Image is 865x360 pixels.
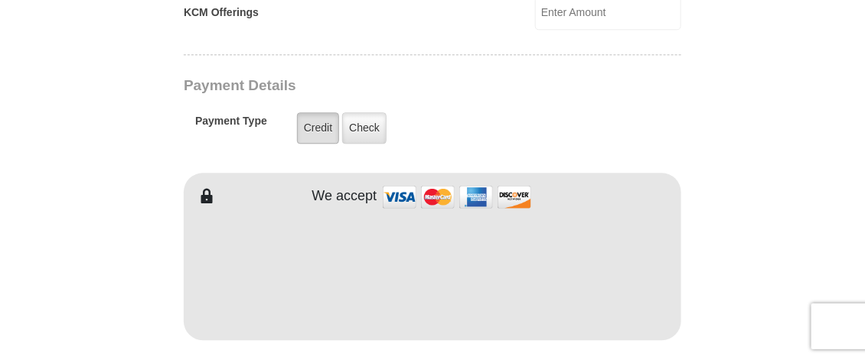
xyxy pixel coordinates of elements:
label: KCM Offerings [184,5,259,21]
label: Check [342,112,387,144]
img: credit cards accepted [380,180,534,213]
h5: Payment Type [195,115,267,135]
h4: We accept [312,188,377,205]
label: Credit [297,112,339,144]
h3: Payment Details [184,77,574,95]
